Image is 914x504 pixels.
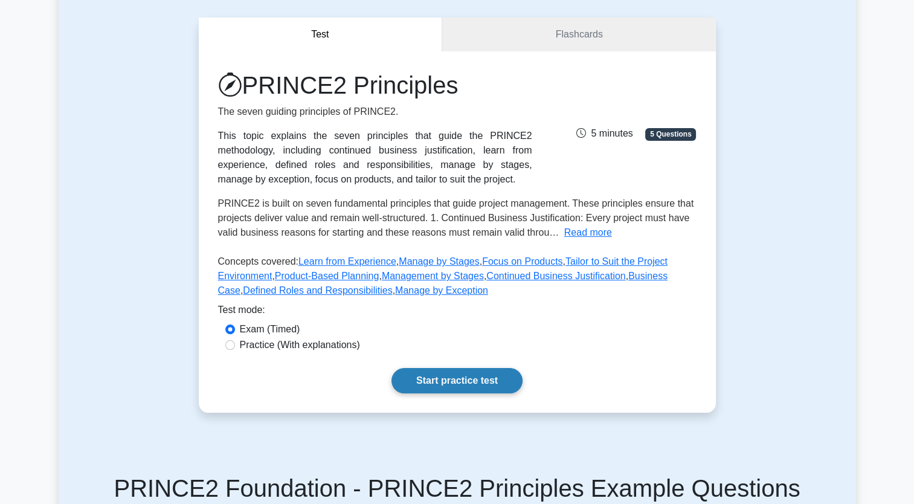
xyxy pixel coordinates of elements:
[218,105,532,119] p: The seven guiding principles of PRINCE2.
[298,256,396,267] a: Learn from Experience
[218,254,697,303] p: Concepts covered: , , , , , , , , ,
[482,256,562,267] a: Focus on Products
[240,322,300,337] label: Exam (Timed)
[275,271,379,281] a: Product-Based Planning
[576,128,632,138] span: 5 minutes
[73,474,842,503] h5: PRINCE2 Foundation - PRINCE2 Principles Example Questions
[218,303,697,322] div: Test mode:
[240,338,360,352] label: Practice (With explanations)
[382,271,484,281] a: Management by Stages
[399,256,479,267] a: Manage by Stages
[564,225,612,240] button: Read more
[243,285,392,296] a: Defined Roles and Responsibilities
[645,128,696,140] span: 5 Questions
[391,368,523,393] a: Start practice test
[486,271,625,281] a: Continued Business Justification
[442,18,715,52] a: Flashcards
[395,285,488,296] a: Manage by Exception
[218,198,694,237] span: PRINCE2 is built on seven fundamental principles that guide project management. These principles ...
[199,18,443,52] button: Test
[218,71,532,100] h1: PRINCE2 Principles
[218,129,532,187] div: This topic explains the seven principles that guide the PRINCE2 methodology, including continued ...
